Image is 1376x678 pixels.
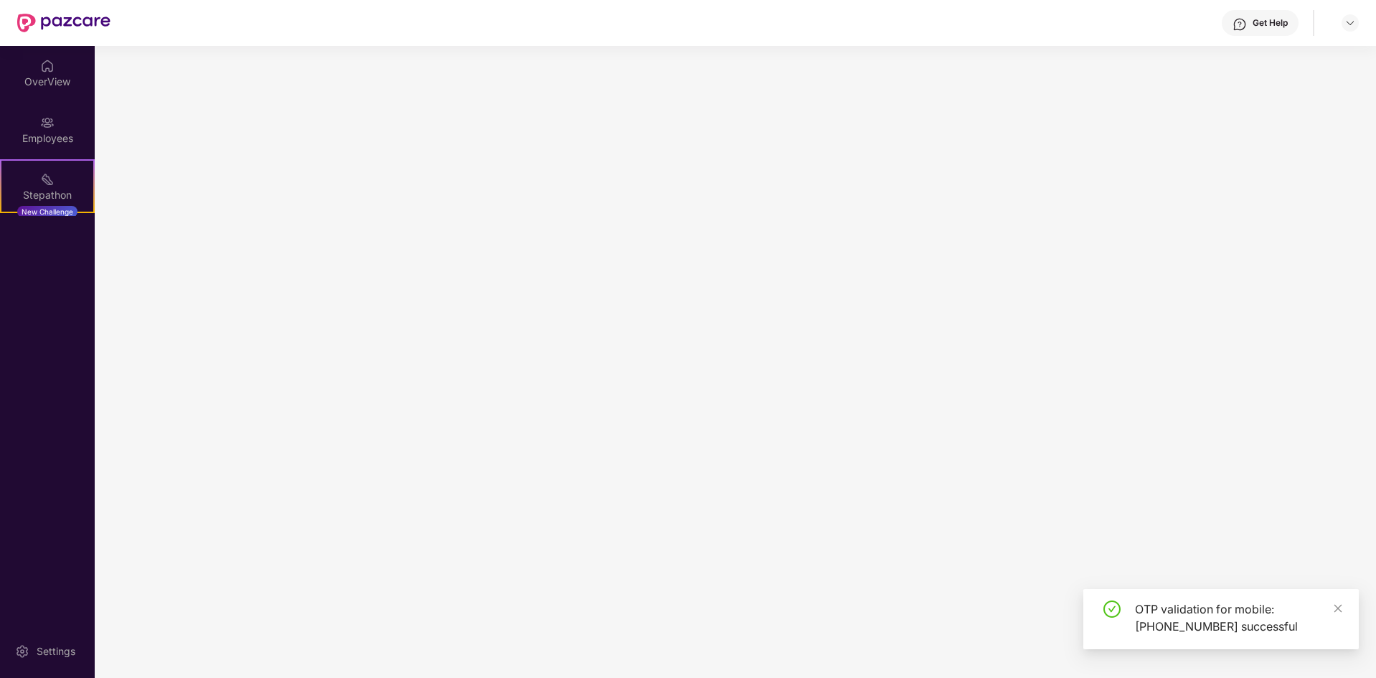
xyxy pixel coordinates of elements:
[15,644,29,659] img: svg+xml;base64,PHN2ZyBpZD0iU2V0dGluZy0yMHgyMCIgeG1sbnM9Imh0dHA6Ly93d3cudzMub3JnLzIwMDAvc3ZnIiB3aW...
[17,14,110,32] img: New Pazcare Logo
[32,644,80,659] div: Settings
[1344,17,1356,29] img: svg+xml;base64,PHN2ZyBpZD0iRHJvcGRvd24tMzJ4MzIiIHhtbG5zPSJodHRwOi8vd3d3LnczLm9yZy8yMDAwL3N2ZyIgd2...
[40,172,55,187] img: svg+xml;base64,PHN2ZyB4bWxucz0iaHR0cDovL3d3dy53My5vcmcvMjAwMC9zdmciIHdpZHRoPSIyMSIgaGVpZ2h0PSIyMC...
[40,116,55,130] img: svg+xml;base64,PHN2ZyBpZD0iRW1wbG95ZWVzIiB4bWxucz0iaHR0cDovL3d3dy53My5vcmcvMjAwMC9zdmciIHdpZHRoPS...
[1103,601,1121,618] span: check-circle
[17,206,77,217] div: New Challenge
[1135,601,1342,635] div: OTP validation for mobile: [PHONE_NUMBER] successful
[1,188,93,202] div: Stepathon
[1253,17,1288,29] div: Get Help
[1333,603,1343,613] span: close
[1233,17,1247,32] img: svg+xml;base64,PHN2ZyBpZD0iSGVscC0zMngzMiIgeG1sbnM9Imh0dHA6Ly93d3cudzMub3JnLzIwMDAvc3ZnIiB3aWR0aD...
[40,59,55,73] img: svg+xml;base64,PHN2ZyBpZD0iSG9tZSIgeG1sbnM9Imh0dHA6Ly93d3cudzMub3JnLzIwMDAvc3ZnIiB3aWR0aD0iMjAiIG...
